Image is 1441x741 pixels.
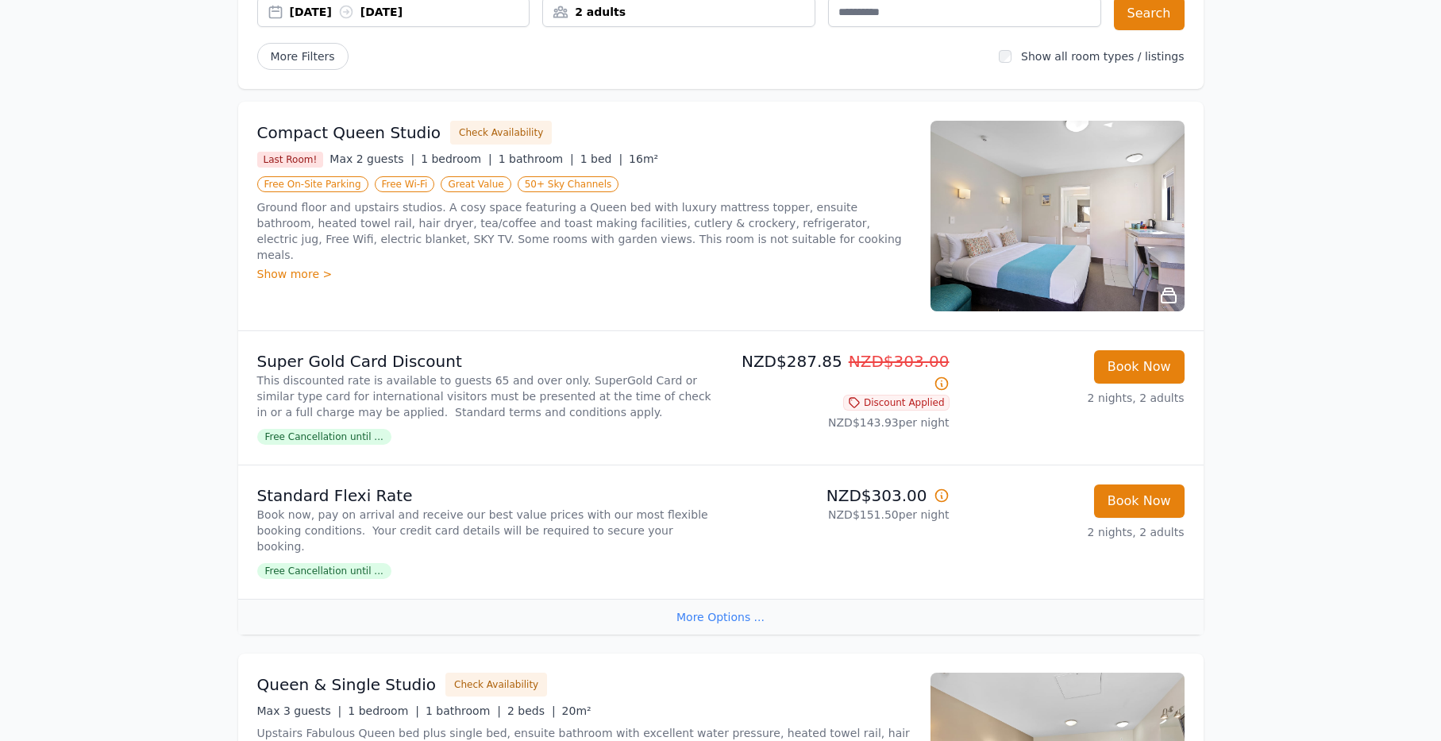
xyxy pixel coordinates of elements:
p: This discounted rate is available to guests 65 and over only. SuperGold Card or similar type card... [257,372,715,420]
span: 20m² [562,704,591,717]
span: NZD$303.00 [849,352,950,371]
div: More Options ... [238,599,1204,635]
span: Free Cancellation until ... [257,429,391,445]
span: 1 bed | [580,152,622,165]
p: Ground floor and upstairs studios. A cosy space featuring a Queen bed with luxury mattress topper... [257,199,911,263]
p: NZD$303.00 [727,484,950,507]
span: Free On-Site Parking [257,176,368,192]
p: NZD$287.85 [727,350,950,395]
span: 1 bathroom | [499,152,574,165]
span: Max 3 guests | [257,704,342,717]
span: Last Room! [257,152,324,168]
div: 2 adults [543,4,815,20]
button: Check Availability [445,673,547,697]
span: Great Value [441,176,511,192]
h3: Queen & Single Studio [257,673,437,696]
span: 1 bedroom | [348,704,419,717]
p: 2 nights, 2 adults [962,390,1185,406]
h3: Compact Queen Studio [257,122,441,144]
div: Show more > [257,266,911,282]
p: Book now, pay on arrival and receive our best value prices with our most flexible booking conditi... [257,507,715,554]
span: Free Cancellation until ... [257,563,391,579]
span: Free Wi-Fi [375,176,435,192]
button: Book Now [1094,350,1185,384]
button: Check Availability [450,121,552,145]
span: Max 2 guests | [329,152,414,165]
span: More Filters [257,43,349,70]
span: 2 beds | [507,704,556,717]
span: Discount Applied [843,395,950,411]
p: NZD$143.93 per night [727,415,950,430]
p: NZD$151.50 per night [727,507,950,523]
p: 2 nights, 2 adults [962,524,1185,540]
label: Show all room types / listings [1021,50,1184,63]
p: Standard Flexi Rate [257,484,715,507]
button: Book Now [1094,484,1185,518]
span: 1 bathroom | [426,704,501,717]
div: [DATE] [DATE] [290,4,530,20]
span: 50+ Sky Channels [518,176,619,192]
span: 1 bedroom | [421,152,492,165]
span: 16m² [629,152,658,165]
p: Super Gold Card Discount [257,350,715,372]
